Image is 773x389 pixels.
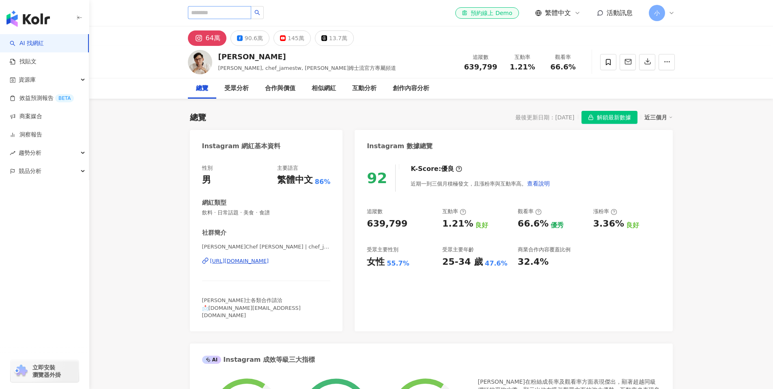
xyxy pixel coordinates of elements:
div: AI [202,356,222,364]
a: 商案媒合 [10,112,42,121]
img: KOL Avatar [188,50,212,74]
a: 預約線上 Demo [455,7,519,19]
div: 網紅類型 [202,199,226,207]
div: 64萬 [206,32,220,44]
div: 受眾主要性別 [367,246,398,253]
button: 90.6萬 [230,30,269,46]
a: 效益預測報告BETA [10,94,74,102]
div: 13.7萬 [329,32,347,44]
button: 解鎖最新數據 [581,111,637,124]
div: 受眾分析 [224,84,249,93]
div: 創作內容分析 [393,84,429,93]
div: 32.4% [518,256,549,268]
div: 1.21% [442,218,473,230]
div: 繁體中文 [277,174,313,186]
div: 639,799 [367,218,407,230]
span: rise [10,150,15,156]
div: 社群簡介 [202,229,226,237]
span: 86% [315,177,330,186]
div: 男 [202,174,211,186]
span: 解鎖最新數據 [597,111,631,124]
div: Instagram 成效等級三大指標 [202,355,315,364]
span: 1.21% [510,63,535,71]
div: 良好 [475,221,488,230]
span: 競品分析 [19,162,41,180]
span: 66.6% [550,63,575,71]
span: 趨勢分析 [19,144,41,162]
button: 查看說明 [527,175,550,192]
div: 優秀 [551,221,564,230]
div: 相似網紅 [312,84,336,93]
span: [PERSON_NAME], chef_jamestw, [PERSON_NAME]姆士流官方專屬頻道 [218,65,396,71]
span: 活動訊息 [607,9,633,17]
div: 合作與價值 [265,84,295,93]
a: chrome extension立即安裝 瀏覽器外掛 [11,360,79,382]
div: 漲粉率 [593,208,617,215]
div: 近三個月 [644,112,673,123]
div: 總覽 [190,112,206,123]
div: 近期一到三個月積極發文，且漲粉率與互動率高。 [411,175,550,192]
span: 立即安裝 瀏覽器外掛 [32,364,61,378]
a: 找貼文 [10,58,37,66]
span: search [254,10,260,15]
div: 性別 [202,164,213,172]
div: [URL][DOMAIN_NAME] [210,257,269,265]
div: Instagram 數據總覽 [367,142,433,151]
button: 64萬 [188,30,226,46]
div: 商業合作內容覆蓋比例 [518,246,571,253]
div: 25-34 歲 [442,256,483,268]
div: 互動率 [442,208,466,215]
span: 飲料 · 日常話題 · 美食 · 食譜 [202,209,331,216]
div: 47.6% [485,259,508,268]
button: 13.7萬 [315,30,354,46]
img: chrome extension [13,365,29,378]
div: 55.7% [387,259,409,268]
div: 主要語言 [277,164,298,172]
div: 145萬 [288,32,304,44]
a: [URL][DOMAIN_NAME] [202,257,331,265]
div: [PERSON_NAME] [218,52,396,62]
a: 洞察報告 [10,131,42,139]
div: 互動率 [507,53,538,61]
div: 追蹤數 [464,53,497,61]
div: K-Score : [411,164,462,173]
div: 3.36% [593,218,624,230]
span: 查看說明 [527,180,550,187]
div: 66.6% [518,218,549,230]
span: 資源庫 [19,71,36,89]
span: 639,799 [464,63,497,71]
div: 女性 [367,256,385,268]
span: 繁體中文 [545,9,571,17]
div: 觀看率 [548,53,579,61]
div: 最後更新日期：[DATE] [515,114,574,121]
a: searchAI 找網紅 [10,39,44,48]
span: [PERSON_NAME]Chef [PERSON_NAME] | chef_jamestw [202,243,331,251]
div: 預約線上 Demo [462,9,512,17]
span: 小 [654,9,660,17]
div: Instagram 網紅基本資料 [202,142,281,151]
div: 追蹤數 [367,208,383,215]
div: 良好 [626,221,639,230]
div: 受眾主要年齡 [442,246,474,253]
img: logo [6,11,50,27]
button: 145萬 [273,30,311,46]
div: 90.6萬 [245,32,263,44]
div: 觀看率 [518,208,542,215]
span: [PERSON_NAME]士各類合作請洽 📩[DOMAIN_NAME][EMAIL_ADDRESS][DOMAIN_NAME] [202,297,301,318]
div: 互動分析 [352,84,377,93]
div: 優良 [441,164,454,173]
div: 92 [367,170,387,186]
div: 總覽 [196,84,208,93]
